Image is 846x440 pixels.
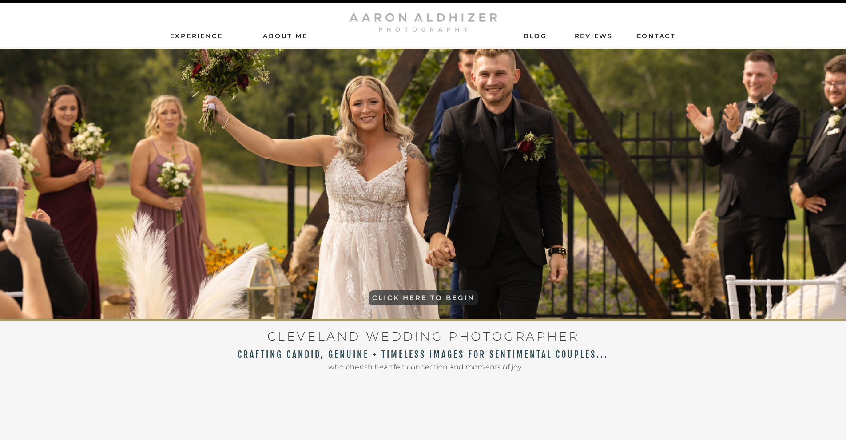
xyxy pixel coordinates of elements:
[254,32,317,40] a: AbouT ME
[369,294,477,304] a: CLICK HERE TO BEGIN
[232,326,615,341] h1: CLEVELAND WEDDING PHOTOGRAPHER
[636,32,676,40] a: contact
[207,361,639,371] h2: ...who cherish heartfelt connection and moments of joy
[170,32,224,40] a: Experience
[207,349,639,360] h2: CRAFTING CANDID, GENUINE + TIMELESS IMAGES FOR SENTIMENTAL COUPLES...
[524,32,547,40] a: Blog
[575,32,615,40] a: ReviEws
